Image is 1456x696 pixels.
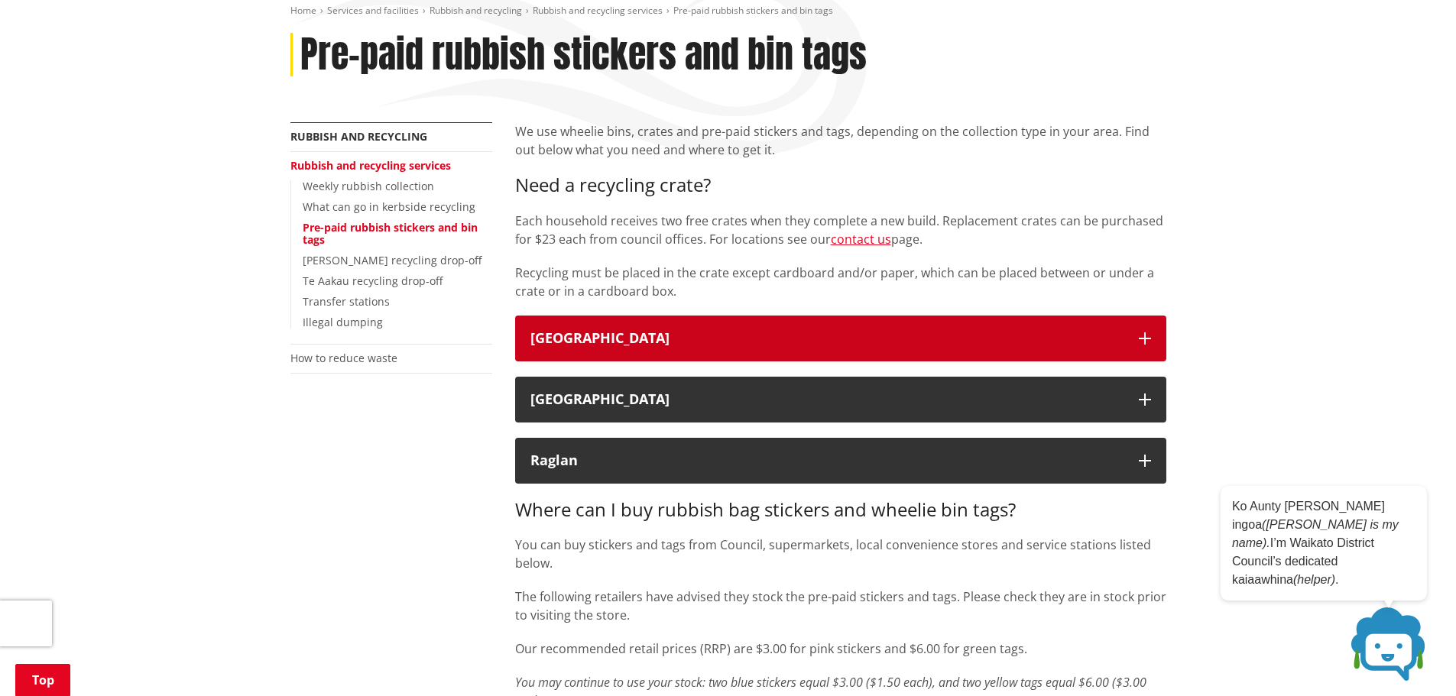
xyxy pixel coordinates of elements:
a: Te Aakau recycling drop-off [303,274,443,288]
a: Pre-paid rubbish stickers and bin tags [303,220,478,248]
h3: Where can I buy rubbish bag stickers and wheelie bin tags? [515,499,1166,521]
a: Services and facilities [327,4,419,17]
a: Illegal dumping [303,315,383,329]
div: [GEOGRAPHIC_DATA] [530,331,1124,346]
nav: breadcrumb [290,5,1166,18]
a: What can go in kerbside recycling [303,199,475,214]
a: Rubbish and recycling [430,4,522,17]
p: The following retailers have advised they stock the pre-paid stickers and tags. Please check they... [515,588,1166,624]
a: Top [15,664,70,696]
a: contact us [831,231,891,248]
button: Raglan [515,438,1166,484]
p: Ko Aunty [PERSON_NAME] ingoa I’m Waikato District Council’s dedicated kaiaawhina . [1232,497,1415,589]
h1: Pre-paid rubbish stickers and bin tags [300,33,867,77]
a: Transfer stations [303,294,390,309]
p: Each household receives two free crates when they complete a new build. Replacement crates can be... [515,212,1166,248]
a: Rubbish and recycling services [290,158,451,173]
a: How to reduce waste [290,351,397,365]
a: [PERSON_NAME] recycling drop-off [303,253,482,267]
h3: Need a recycling crate? [515,174,1166,196]
p: Recycling must be placed in the crate except cardboard and/or paper, which can be placed between ... [515,264,1166,300]
p: We use wheelie bins, crates and pre-paid stickers and tags, depending on the collection type in y... [515,122,1166,159]
a: Home [290,4,316,17]
em: (helper) [1293,573,1335,586]
p: Our recommended retail prices (RRP) are $3.00 for pink stickers and $6.00 for green tags. [515,639,1166,658]
div: Raglan [530,453,1124,468]
em: ([PERSON_NAME] is my name). [1232,518,1399,549]
a: Rubbish and recycling services [533,4,663,17]
button: [GEOGRAPHIC_DATA] [515,377,1166,422]
button: [GEOGRAPHIC_DATA] [515,316,1166,361]
div: [GEOGRAPHIC_DATA] [530,392,1124,407]
a: Weekly rubbish collection [303,179,434,193]
a: Rubbish and recycling [290,129,427,144]
span: Pre-paid rubbish stickers and bin tags [673,4,833,17]
p: You can buy stickers and tags from Council, supermarkets, local convenience stores and service st... [515,536,1166,572]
